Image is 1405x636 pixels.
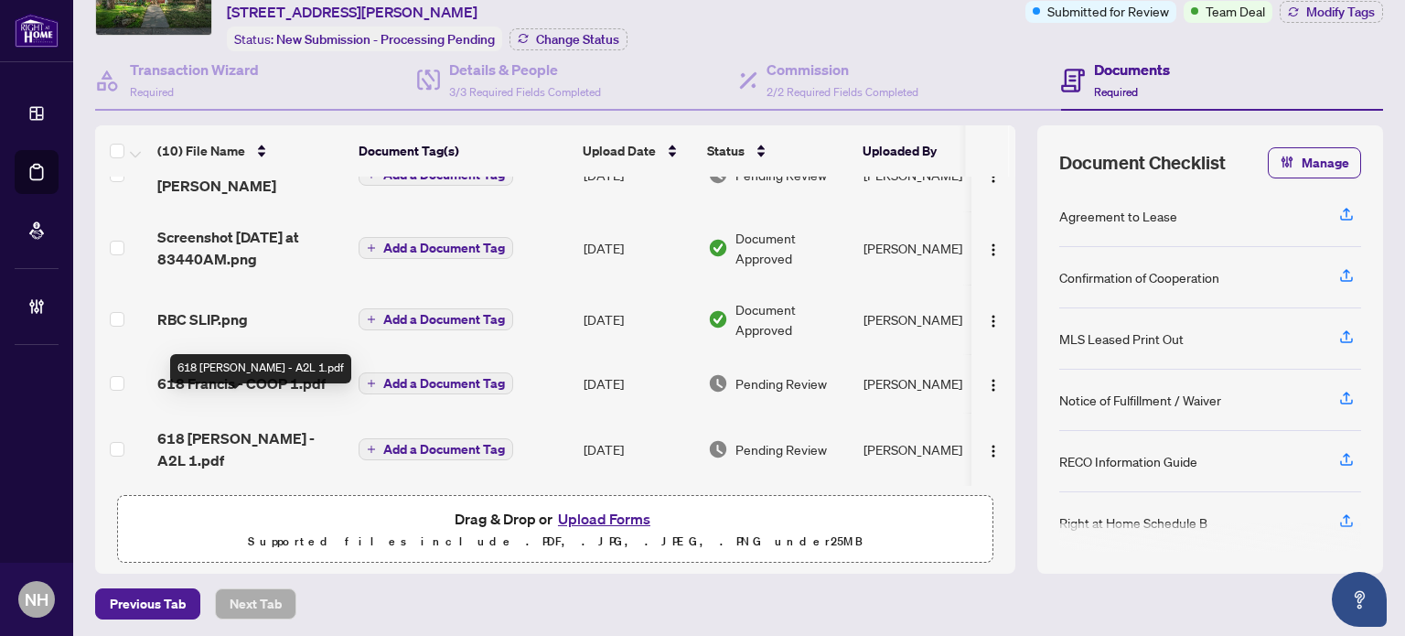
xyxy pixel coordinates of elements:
span: Status [707,141,745,161]
td: [PERSON_NAME] [856,211,993,285]
span: Drag & Drop orUpload FormsSupported files include .PDF, .JPG, .JPEG, .PNG under25MB [118,496,992,564]
span: Submitted for Review [1047,1,1169,21]
td: [DATE] [576,486,701,559]
button: Logo [979,233,1008,263]
h4: Details & People [449,59,601,81]
p: Supported files include .PDF, .JPG, .JPEG, .PNG under 25 MB [129,531,981,553]
span: 2/2 Required Fields Completed [767,85,918,99]
button: Logo [979,305,1008,334]
span: New Submission - Processing Pending [276,31,495,48]
button: Upload Forms [552,507,656,531]
th: Status [700,125,855,177]
span: plus [367,379,376,388]
div: MLS Leased Print Out [1059,329,1184,349]
span: Drag & Drop or [455,507,656,531]
td: [PERSON_NAME] [856,354,993,413]
h4: Documents [1094,59,1170,81]
button: Logo [979,435,1008,464]
span: plus [367,243,376,253]
td: [DATE] [576,413,701,486]
img: Document Status [708,309,728,329]
span: Manage [1302,148,1349,178]
button: Add a Document Tag [359,437,513,461]
span: 618 Francis - COOP 1.pdf [157,372,326,394]
img: Document Status [708,373,728,393]
button: Logo [979,369,1008,398]
td: [DATE] [576,211,701,285]
span: Add a Document Tag [383,168,505,181]
th: Uploaded By [855,125,992,177]
span: Pending Review [735,373,827,393]
th: (10) File Name [150,125,351,177]
span: Document Approved [735,299,849,340]
div: Agreement to Lease [1059,206,1177,226]
span: Change Status [536,33,619,46]
span: Add a Document Tag [383,242,505,254]
span: Add a Document Tag [383,443,505,456]
td: [PERSON_NAME] [856,285,993,354]
button: Add a Document Tag [359,372,513,394]
span: Document Approved [735,228,849,268]
button: Add a Document Tag [359,308,513,330]
span: Required [130,85,174,99]
img: Logo [986,169,1001,184]
th: Upload Date [575,125,700,177]
button: Add a Document Tag [359,237,513,259]
button: Add a Document Tag [359,307,513,331]
button: Modify Tags [1280,1,1383,23]
span: Upload Date [583,141,656,161]
span: Previous Tab [110,589,186,619]
span: [STREET_ADDRESS][PERSON_NAME] [227,1,477,23]
span: Add a Document Tag [383,313,505,326]
div: Right at Home Schedule B [1059,512,1207,533]
span: Required [1094,85,1138,99]
img: Logo [986,243,1001,257]
span: Pending Review [735,439,827,459]
span: plus [367,445,376,454]
div: 618 [PERSON_NAME] - A2L 1.pdf [170,354,351,383]
div: Confirmation of Cooperation [1059,267,1219,287]
span: Modify Tags [1306,5,1375,18]
span: 618 [PERSON_NAME] - A2L 1.pdf [157,427,344,471]
span: plus [367,315,376,324]
img: logo [15,14,59,48]
h4: Commission [767,59,918,81]
div: RECO Information Guide [1059,451,1197,471]
button: Open asap [1332,572,1387,627]
td: [DATE] [576,285,701,354]
button: Previous Tab [95,588,200,620]
button: Add a Document Tag [359,438,513,460]
span: Document Checklist [1059,150,1226,176]
th: Document Tag(s) [351,125,575,177]
img: Logo [986,378,1001,393]
img: Document Status [708,238,728,258]
button: Add a Document Tag [359,236,513,260]
td: [PERSON_NAME] [856,486,993,559]
span: 3/3 Required Fields Completed [449,85,601,99]
img: Logo [986,314,1001,329]
img: Logo [986,444,1001,458]
td: [DATE] [576,354,701,413]
div: Status: [227,27,502,51]
button: Change Status [509,28,627,50]
span: RBC SLIP.png [157,308,248,330]
td: [PERSON_NAME] [856,413,993,486]
button: Manage [1268,147,1361,178]
div: Notice of Fulfillment / Waiver [1059,390,1221,410]
h4: Transaction Wizard [130,59,259,81]
img: Document Status [708,439,728,459]
button: Add a Document Tag [359,372,513,395]
span: Add a Document Tag [383,377,505,390]
button: Next Tab [215,588,296,620]
span: Team Deal [1206,1,1265,21]
span: NH [25,587,48,612]
span: Screenshot [DATE] at 83440AM.png [157,226,344,270]
span: (10) File Name [157,141,245,161]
